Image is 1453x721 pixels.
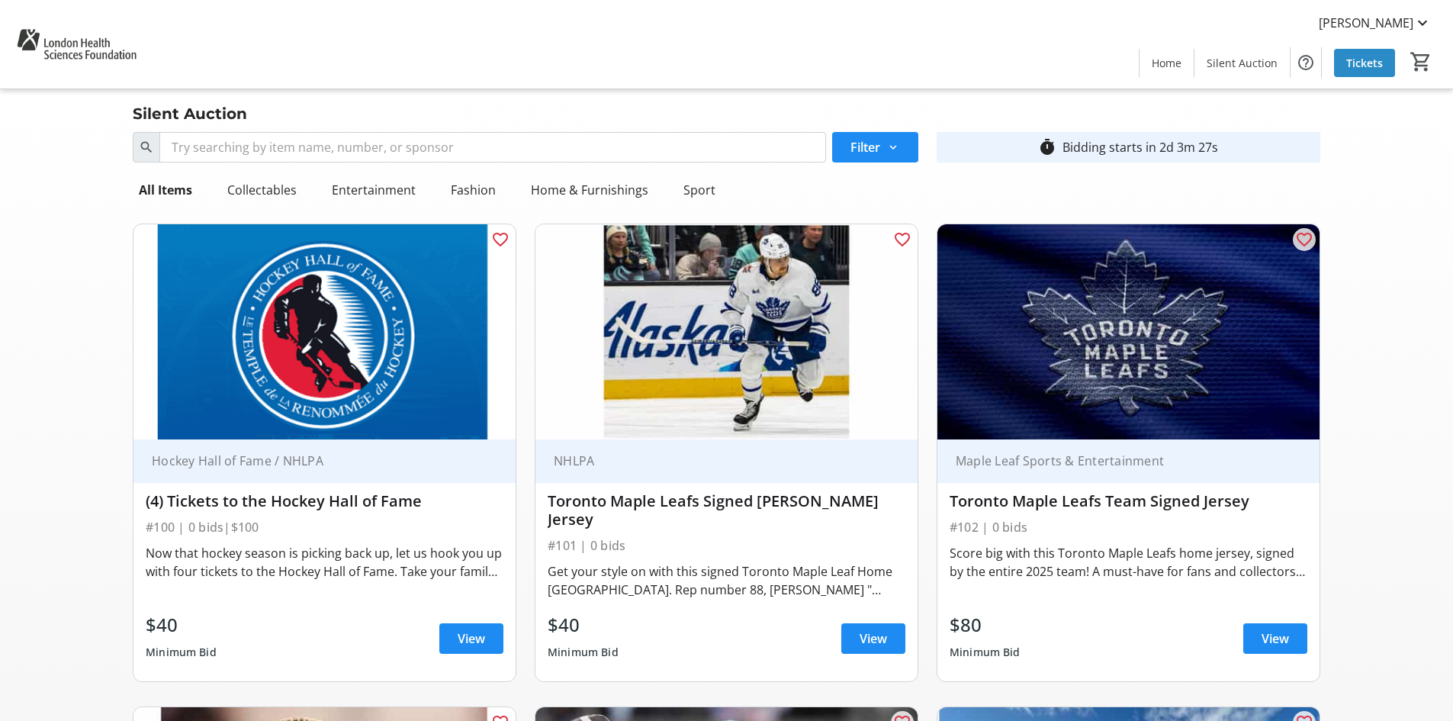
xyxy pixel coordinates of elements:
[548,562,905,599] div: Get your style on with this signed Toronto Maple Leaf Home [GEOGRAPHIC_DATA]. Rep number 88, [PER...
[146,611,217,639] div: $40
[950,453,1289,468] div: Maple Leaf Sports & Entertainment
[491,230,510,249] mat-icon: favorite_outline
[677,175,722,205] div: Sport
[548,492,905,529] div: Toronto Maple Leafs Signed [PERSON_NAME] Jersey
[950,492,1307,510] div: Toronto Maple Leafs Team Signed Jersey
[146,517,503,538] div: #100 | 0 bids | $100
[860,629,887,648] span: View
[1062,138,1218,156] div: Bidding starts in 2d 3m 27s
[548,535,905,556] div: #101 | 0 bids
[950,639,1021,666] div: Minimum Bid
[1140,49,1194,77] a: Home
[950,611,1021,639] div: $80
[146,492,503,510] div: (4) Tickets to the Hockey Hall of Fame
[548,611,619,639] div: $40
[1346,55,1383,71] span: Tickets
[535,224,918,439] img: Toronto Maple Leafs Signed William Nylander Jersey
[146,544,503,581] div: Now that hockey season is picking back up, let us hook you up with four tickets to the Hockey Hal...
[1407,48,1435,76] button: Cart
[439,623,503,654] a: View
[1307,11,1444,35] button: [PERSON_NAME]
[133,224,516,439] img: (4) Tickets to the Hockey Hall of Fame
[146,453,485,468] div: Hockey Hall of Fame / NHLPA
[124,101,256,126] div: Silent Auction
[221,175,303,205] div: Collectables
[458,629,485,648] span: View
[9,6,144,82] img: London Health Sciences Foundation's Logo
[1207,55,1278,71] span: Silent Auction
[525,175,654,205] div: Home & Furnishings
[950,544,1307,581] div: Score big with this Toronto Maple Leafs home jersey, signed by the entire 2025 team! A must-have ...
[950,517,1307,538] div: #102 | 0 bids
[548,639,619,666] div: Minimum Bid
[893,230,911,249] mat-icon: favorite_outline
[159,132,826,163] input: Try searching by item name, number, or sponsor
[1152,55,1181,71] span: Home
[146,639,217,666] div: Minimum Bid
[937,224,1320,439] img: Toronto Maple Leafs Team Signed Jersey
[1194,49,1290,77] a: Silent Auction
[1295,230,1313,249] mat-icon: favorite_outline
[133,175,198,205] div: All Items
[548,453,887,468] div: NHLPA
[832,132,918,163] button: Filter
[1038,138,1056,156] mat-icon: timer_outline
[1291,47,1321,78] button: Help
[1262,629,1289,648] span: View
[326,175,422,205] div: Entertainment
[850,138,880,156] span: Filter
[841,623,905,654] a: View
[1334,49,1395,77] a: Tickets
[445,175,502,205] div: Fashion
[1243,623,1307,654] a: View
[1319,14,1413,32] span: [PERSON_NAME]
